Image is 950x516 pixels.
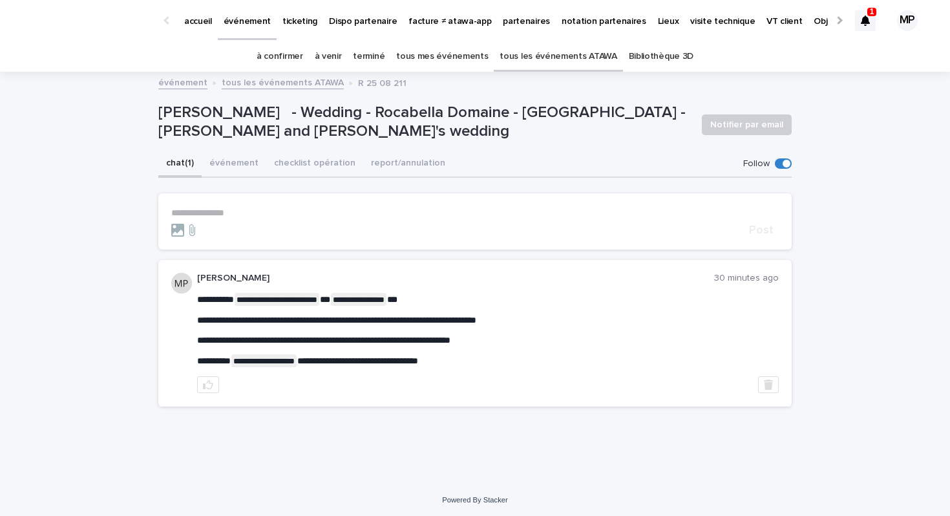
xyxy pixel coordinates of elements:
[702,114,792,135] button: Notifier par email
[158,74,207,89] a: événement
[266,151,363,178] button: checklist opération
[358,75,406,89] p: R 25 08 211
[197,273,714,284] p: [PERSON_NAME]
[743,158,770,169] p: Follow
[396,41,488,72] a: tous mes événements
[855,10,876,31] div: 1
[442,496,507,504] a: Powered By Stacker
[257,41,303,72] a: à confirmer
[710,118,783,131] span: Notifier par email
[158,103,691,141] p: [PERSON_NAME] - Wedding - Rocabella Domaine - [GEOGRAPHIC_DATA] - [PERSON_NAME] and [PERSON_NAME]...
[197,376,219,393] button: like this post
[629,41,693,72] a: Bibliothèque 3D
[714,273,779,284] p: 30 minutes ago
[897,10,918,31] div: MP
[744,224,779,236] button: Post
[353,41,385,72] a: terminé
[500,41,617,72] a: tous les événements ATAWA
[26,8,151,34] img: Ls34BcGeRexTGTNfXpUC
[315,41,342,72] a: à venir
[363,151,453,178] button: report/annulation
[870,7,874,16] p: 1
[202,151,266,178] button: événement
[222,74,344,89] a: tous les événements ATAWA
[758,376,779,393] button: Delete post
[158,151,202,178] button: chat (1)
[749,224,774,236] span: Post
